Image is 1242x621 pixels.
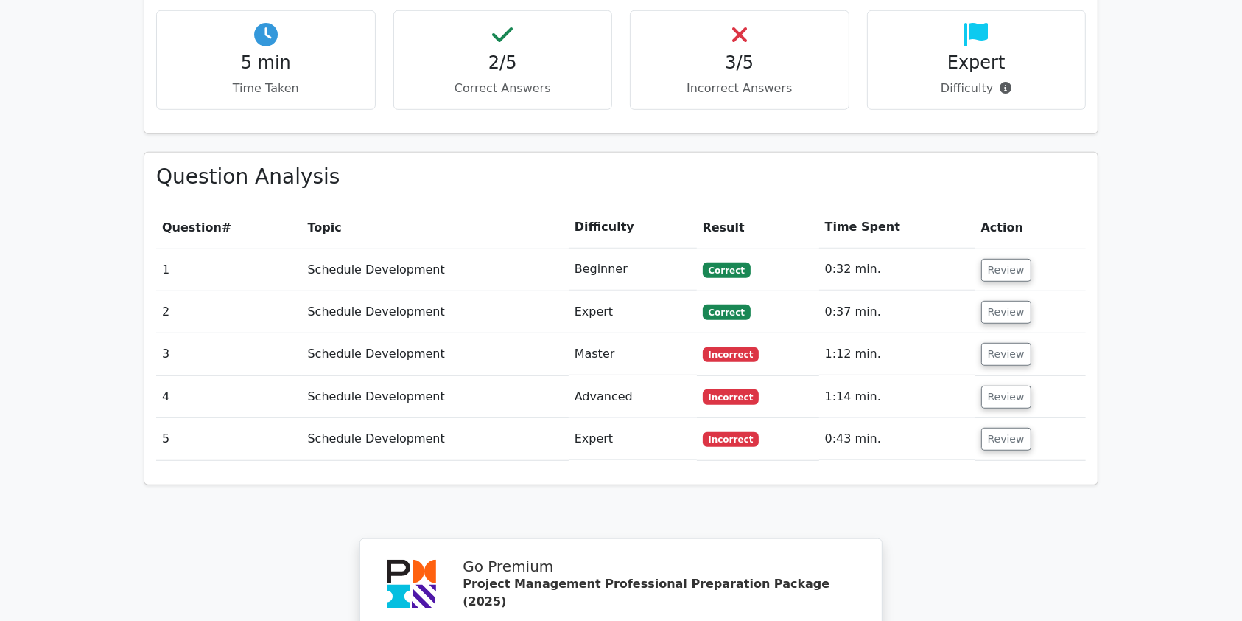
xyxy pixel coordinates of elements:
[569,376,697,418] td: Advanced
[302,249,569,291] td: Schedule Development
[302,418,569,460] td: Schedule Development
[156,207,302,249] th: #
[880,80,1074,97] p: Difficulty
[406,52,600,74] h4: 2/5
[156,418,302,460] td: 5
[981,428,1031,451] button: Review
[156,164,1086,190] h3: Question Analysis
[819,249,975,291] td: 0:32 min.
[569,207,697,249] th: Difficulty
[302,376,569,418] td: Schedule Development
[162,221,222,235] span: Question
[642,52,837,74] h4: 3/5
[302,333,569,375] td: Schedule Development
[880,52,1074,74] h4: Expert
[981,301,1031,324] button: Review
[703,305,751,319] span: Correct
[569,291,697,333] td: Expert
[697,207,819,249] th: Result
[819,418,975,460] td: 0:43 min.
[819,333,975,375] td: 1:12 min.
[981,259,1031,282] button: Review
[156,291,302,333] td: 2
[981,343,1031,366] button: Review
[169,52,363,74] h4: 5 min
[156,333,302,375] td: 3
[819,376,975,418] td: 1:14 min.
[703,389,759,404] span: Incorrect
[819,291,975,333] td: 0:37 min.
[406,80,600,97] p: Correct Answers
[569,249,697,291] td: Beginner
[703,432,759,447] span: Incorrect
[703,263,751,277] span: Correct
[703,347,759,362] span: Incorrect
[642,80,837,97] p: Incorrect Answers
[819,207,975,249] th: Time Spent
[975,207,1086,249] th: Action
[156,249,302,291] td: 1
[156,376,302,418] td: 4
[169,80,363,97] p: Time Taken
[302,207,569,249] th: Topic
[302,291,569,333] td: Schedule Development
[981,386,1031,409] button: Review
[569,418,697,460] td: Expert
[569,333,697,375] td: Master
